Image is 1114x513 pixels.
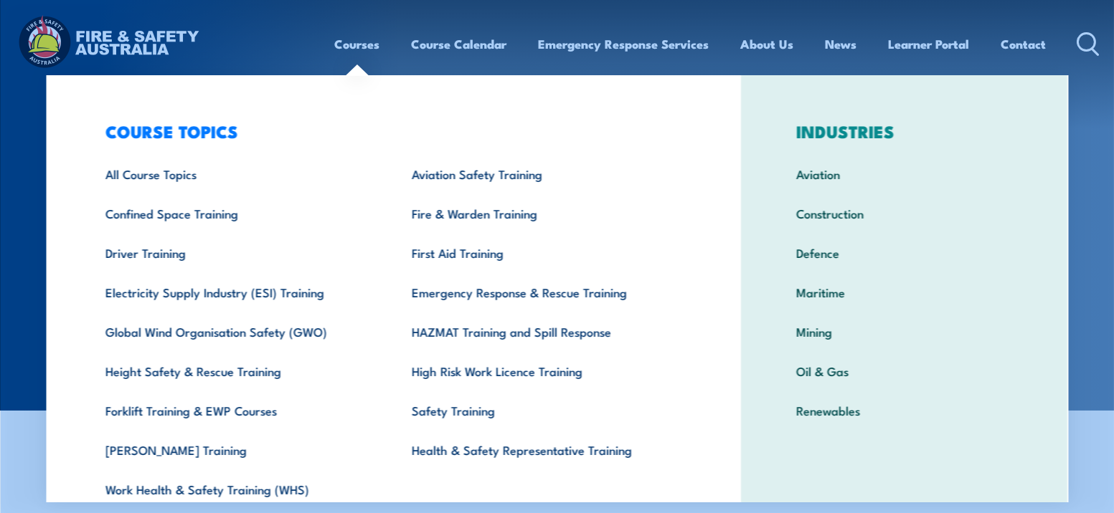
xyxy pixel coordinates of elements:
[775,351,1035,390] a: Oil & Gas
[775,193,1035,233] a: Construction
[84,430,390,469] a: [PERSON_NAME] Training
[84,121,697,141] h3: COURSE TOPICS
[775,390,1035,430] a: Renewables
[775,233,1035,272] a: Defence
[84,272,390,312] a: Electricity Supply Industry (ESI) Training
[84,154,390,193] a: All Course Topics
[390,193,697,233] a: Fire & Warden Training
[412,25,507,63] a: Course Calendar
[84,233,390,272] a: Driver Training
[390,272,697,312] a: Emergency Response & Rescue Training
[390,430,697,469] a: Health & Safety Representative Training
[84,312,390,351] a: Global Wind Organisation Safety (GWO)
[775,154,1035,193] a: Aviation
[390,312,697,351] a: HAZMAT Training and Spill Response
[826,25,857,63] a: News
[84,351,390,390] a: Height Safety & Rescue Training
[390,154,697,193] a: Aviation Safety Training
[741,25,794,63] a: About Us
[1001,25,1047,63] a: Contact
[390,351,697,390] a: High Risk Work Licence Training
[889,25,970,63] a: Learner Portal
[335,25,380,63] a: Courses
[539,25,709,63] a: Emergency Response Services
[390,390,697,430] a: Safety Training
[84,390,390,430] a: Forklift Training & EWP Courses
[390,233,697,272] a: First Aid Training
[84,469,390,509] a: Work Health & Safety Training (WHS)
[775,272,1035,312] a: Maritime
[775,121,1035,141] h3: INDUSTRIES
[775,312,1035,351] a: Mining
[84,193,390,233] a: Confined Space Training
